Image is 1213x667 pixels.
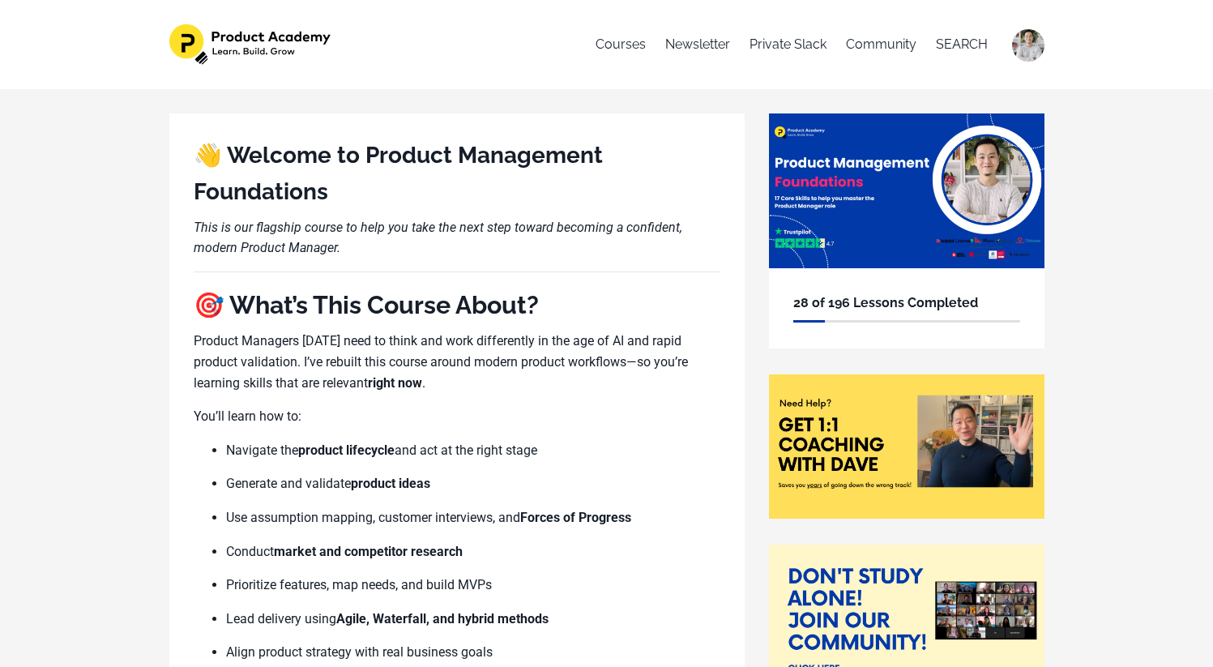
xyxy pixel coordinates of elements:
p: Navigate the and act at the right stage [226,440,720,461]
p: Prioritize features, map needs, and build MVPs [226,575,720,596]
p: Use assumption mapping, customer interviews, and [226,507,720,528]
p: Align product strategy with real business goals [226,642,720,663]
span: Conduct [226,544,274,559]
a: Private Slack [750,24,826,65]
img: 44604e1-f832-4873-c755-8be23318bfc_12.png [769,113,1044,268]
a: Courses [596,24,646,65]
b: product ideas [351,476,430,491]
p: Product Managers [DATE] need to think and work differently in the age of AI and rapid product val... [194,331,720,393]
b: Forces of Progress [520,510,631,525]
b: market and competitor research [274,544,463,559]
b: product lifecycle [298,443,395,458]
span: Lead delivery using [226,611,336,626]
p: You’ll learn how to: [194,406,720,427]
b: right now [368,375,422,391]
b: 👋 Welcome to Product Management Foundations [194,142,603,205]
img: 0a78c1-226-b1d-14b3-1b6c7b6f7d_Dave_DP_Square.jpeg [1012,29,1044,62]
i: This is our flagship course to help you take the next step toward becoming a confident, modern Pr... [194,220,682,256]
a: Community [846,24,916,65]
b: Agile, Waterfall, and hybrid methods [336,611,549,626]
img: 8be08-880d-c0e-b727-42286b0aac6e_Need_coaching_.png [769,374,1044,519]
a: SEARCH [936,24,988,65]
h6: 28 of 196 Lessons Completed [793,293,1020,314]
img: 1e4575b-f30f-f7bc-803-1053f84514_582dc3fb-c1b0-4259-95ab-5487f20d86c3.png [169,24,334,65]
b: 🎯 What’s This Course About? [194,290,539,319]
p: Generate and validate [226,473,720,494]
a: Newsletter [665,24,730,65]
